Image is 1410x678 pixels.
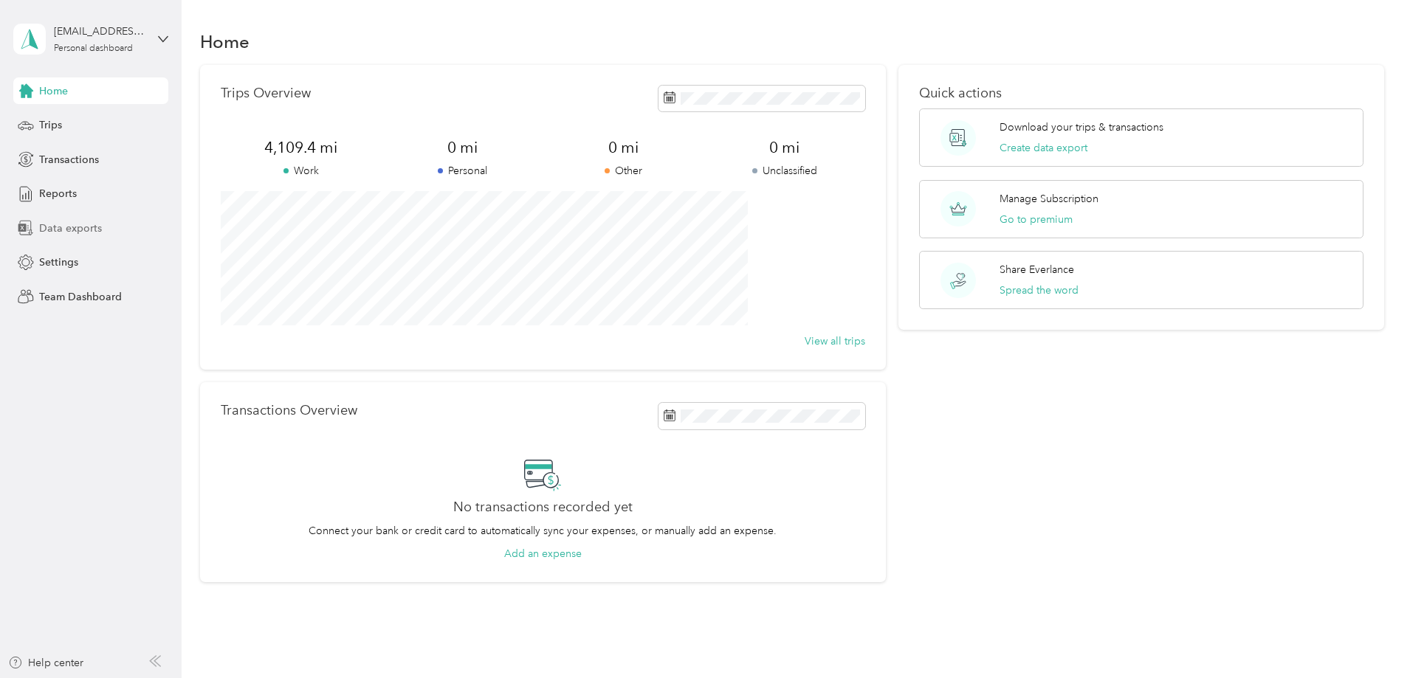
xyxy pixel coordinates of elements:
[704,163,864,179] p: Unclassified
[8,655,83,671] button: Help center
[1000,283,1079,298] button: Spread the word
[39,83,68,99] span: Home
[39,289,122,305] span: Team Dashboard
[543,137,704,158] span: 0 mi
[1000,262,1074,277] p: Share Everlance
[54,44,133,53] div: Personal dashboard
[704,137,864,158] span: 0 mi
[543,163,704,179] p: Other
[1000,140,1087,156] button: Create data export
[54,24,146,39] div: [EMAIL_ADDRESS][DOMAIN_NAME]
[39,152,99,167] span: Transactions
[382,163,543,179] p: Personal
[221,137,382,158] span: 4,109.4 mi
[1000,120,1163,135] p: Download your trips & transactions
[805,333,865,349] button: View all trips
[382,137,543,158] span: 0 mi
[453,499,633,515] h2: No transactions recorded yet
[1000,191,1098,207] p: Manage Subscription
[39,186,77,201] span: Reports
[1000,212,1073,227] button: Go to premium
[221,163,382,179] p: Work
[39,117,62,133] span: Trips
[39,221,102,236] span: Data exports
[221,86,311,101] p: Trips Overview
[504,546,582,561] button: Add an expense
[919,86,1363,101] p: Quick actions
[200,34,250,49] h1: Home
[39,255,78,270] span: Settings
[1327,595,1410,678] iframe: Everlance-gr Chat Button Frame
[309,523,777,539] p: Connect your bank or credit card to automatically sync your expenses, or manually add an expense.
[221,403,357,418] p: Transactions Overview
